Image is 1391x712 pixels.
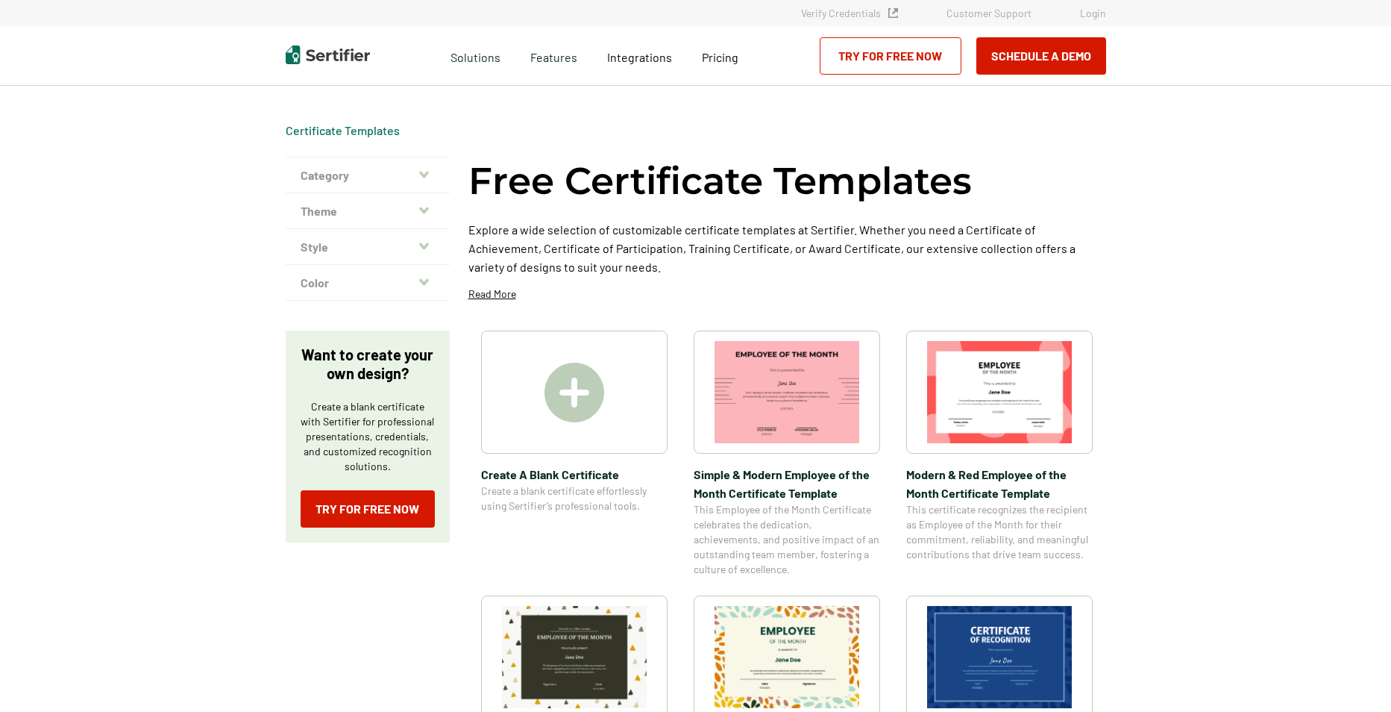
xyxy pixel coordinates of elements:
img: Simple and Patterned Employee of the Month Certificate Template [715,606,859,708]
span: Modern & Red Employee of the Month Certificate Template [906,465,1093,502]
a: Modern & Red Employee of the Month Certificate TemplateModern & Red Employee of the Month Certifi... [906,331,1093,577]
span: This certificate recognizes the recipient as Employee of the Month for their commitment, reliabil... [906,502,1093,562]
span: Create A Blank Certificate [481,465,668,484]
img: Simple & Modern Employee of the Month Certificate Template [715,341,859,443]
span: Features [530,46,577,65]
p: Read More [468,287,516,302]
span: This Employee of the Month Certificate celebrates the dedication, achievements, and positive impa... [694,502,880,577]
span: Solutions [450,46,500,65]
img: Modern Dark Blue Employee of the Month Certificate Template [927,606,1072,708]
p: Create a blank certificate with Sertifier for professional presentations, credentials, and custom... [301,399,435,474]
img: Simple & Colorful Employee of the Month Certificate Template [502,606,647,708]
a: Login [1080,7,1106,19]
span: Integrations [607,50,672,64]
a: Pricing [702,46,738,65]
button: Color [286,265,450,301]
span: Pricing [702,50,738,64]
img: Modern & Red Employee of the Month Certificate Template [927,341,1072,443]
img: Sertifier | Digital Credentialing Platform [286,46,370,64]
a: Simple & Modern Employee of the Month Certificate TemplateSimple & Modern Employee of the Month C... [694,331,880,577]
img: Create A Blank Certificate [544,363,604,422]
button: Style [286,229,450,265]
h1: Free Certificate Templates [468,157,972,205]
a: Certificate Templates [286,123,400,137]
button: Theme [286,193,450,229]
a: Try for Free Now [301,490,435,528]
a: Verify Credentials [801,7,898,19]
img: Verified [888,8,898,18]
span: Simple & Modern Employee of the Month Certificate Template [694,465,880,502]
a: Customer Support [946,7,1032,19]
span: Create a blank certificate effortlessly using Sertifier’s professional tools. [481,484,668,513]
p: Explore a wide selection of customizable certificate templates at Sertifier. Whether you need a C... [468,220,1106,276]
button: Category [286,157,450,193]
a: Try for Free Now [820,37,961,75]
a: Integrations [607,46,672,65]
span: Certificate Templates [286,123,400,138]
div: Breadcrumb [286,123,400,138]
p: Want to create your own design? [301,346,435,383]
